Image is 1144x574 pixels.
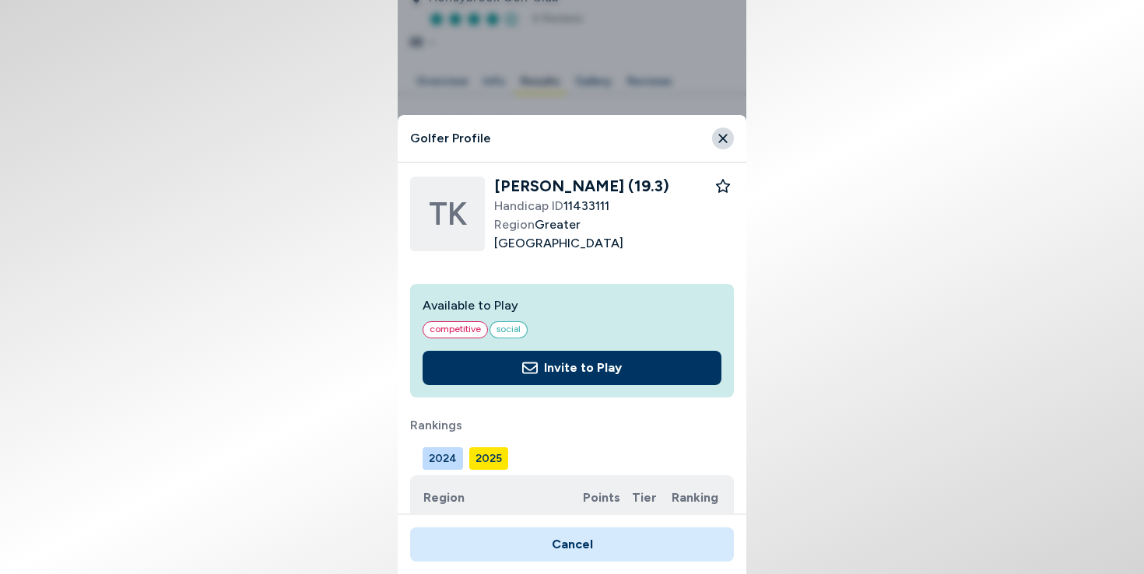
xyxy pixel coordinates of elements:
[632,476,672,520] th: Tier
[494,175,712,197] h2: [PERSON_NAME] (19.3)
[423,321,488,338] span: competitive
[410,129,669,148] h4: Golfer Profile
[423,447,734,470] div: Manage your account
[423,447,463,470] button: 2024
[490,321,528,338] span: social
[469,447,508,470] button: 2025
[583,476,632,520] th: Points
[411,476,583,520] th: Region
[423,296,721,315] h2: Available to Play
[410,416,734,435] label: Rankings
[423,351,721,385] button: Invite to Play
[712,128,734,149] button: Close
[494,198,563,213] span: Handicap ID
[410,527,734,562] button: Cancel
[494,197,712,215] span: 11433111
[494,217,535,232] span: Region
[429,191,467,237] span: TK
[494,215,712,253] span: Greater [GEOGRAPHIC_DATA]
[672,476,733,520] th: Ranking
